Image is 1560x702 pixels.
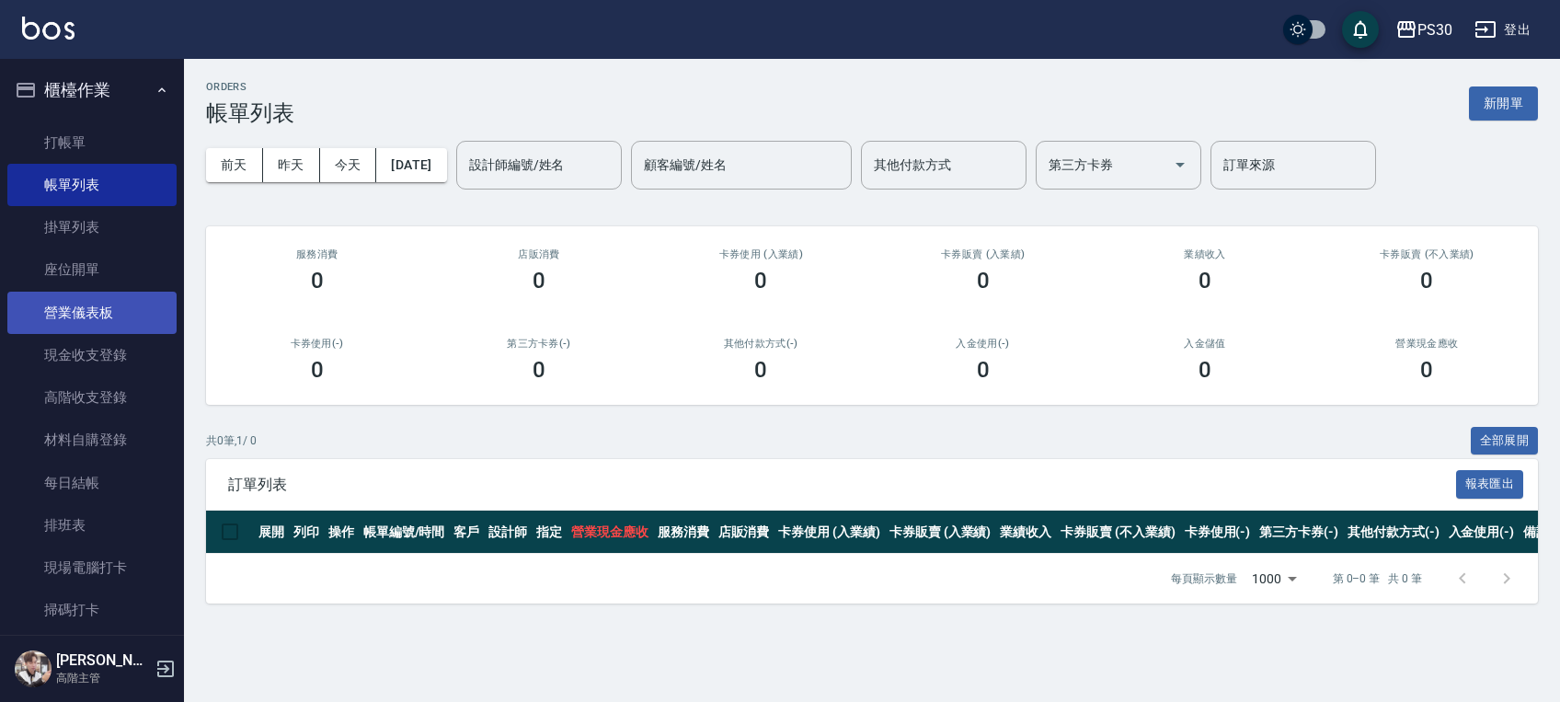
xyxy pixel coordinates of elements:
[995,511,1056,554] th: 業績收入
[7,66,177,114] button: 櫃檯作業
[653,511,714,554] th: 服務消費
[7,292,177,334] a: 營業儀表板
[359,511,450,554] th: 帳單編號/時間
[7,589,177,631] a: 掃碼打卡
[484,511,532,554] th: 設計師
[206,432,257,449] p: 共 0 筆, 1 / 0
[1342,11,1379,48] button: save
[228,476,1456,494] span: 訂單列表
[894,338,1072,350] h2: 入金使用(-)
[1333,570,1422,587] p: 第 0–0 筆 共 0 筆
[1471,427,1539,455] button: 全部展開
[754,357,767,383] h3: 0
[228,338,406,350] h2: 卡券使用(-)
[7,121,177,164] a: 打帳單
[1180,511,1256,554] th: 卡券使用(-)
[289,511,324,554] th: 列印
[450,248,627,260] h2: 店販消費
[1255,511,1343,554] th: 第三方卡券(-)
[1056,511,1179,554] th: 卡券販賣 (不入業績)
[1469,86,1538,121] button: 新開單
[977,357,990,383] h3: 0
[1338,338,1516,350] h2: 營業現金應收
[311,357,324,383] h3: 0
[754,268,767,293] h3: 0
[1456,470,1524,499] button: 報表匯出
[376,148,446,182] button: [DATE]
[263,148,320,182] button: 昨天
[1245,554,1303,604] div: 1000
[1199,357,1211,383] h3: 0
[7,248,177,291] a: 座位開單
[206,81,294,93] h2: ORDERS
[7,504,177,547] a: 排班表
[7,206,177,248] a: 掛單列表
[7,547,177,589] a: 現場電腦打卡
[1116,338,1293,350] h2: 入金儲值
[228,248,406,260] h3: 服務消費
[1456,475,1524,492] a: 報表匯出
[1338,248,1516,260] h2: 卡券販賣 (不入業績)
[15,650,52,687] img: Person
[7,334,177,376] a: 現金收支登錄
[324,511,359,554] th: 操作
[567,511,653,554] th: 營業現金應收
[7,462,177,504] a: 每日結帳
[7,376,177,419] a: 高階收支登錄
[977,268,990,293] h3: 0
[320,148,377,182] button: 今天
[449,511,484,554] th: 客戶
[672,248,850,260] h2: 卡券使用 (入業績)
[56,651,150,670] h5: [PERSON_NAME]
[1420,268,1433,293] h3: 0
[1420,357,1433,383] h3: 0
[7,164,177,206] a: 帳單列表
[714,511,774,554] th: 店販消費
[311,268,324,293] h3: 0
[1388,11,1460,49] button: PS30
[1343,511,1444,554] th: 其他付款方式(-)
[22,17,75,40] img: Logo
[532,511,567,554] th: 指定
[774,511,885,554] th: 卡券使用 (入業績)
[450,338,627,350] h2: 第三方卡券(-)
[533,268,545,293] h3: 0
[533,357,545,383] h3: 0
[1165,150,1195,179] button: Open
[894,248,1072,260] h2: 卡券販賣 (入業績)
[206,100,294,126] h3: 帳單列表
[1444,511,1520,554] th: 入金使用(-)
[7,419,177,461] a: 材料自購登錄
[1519,511,1554,554] th: 備註
[254,511,289,554] th: 展開
[206,148,263,182] button: 前天
[1417,18,1452,41] div: PS30
[672,338,850,350] h2: 其他付款方式(-)
[1116,248,1293,260] h2: 業績收入
[1199,268,1211,293] h3: 0
[885,511,996,554] th: 卡券販賣 (入業績)
[56,670,150,686] p: 高階主管
[1467,13,1538,47] button: 登出
[1469,94,1538,111] a: 新開單
[1171,570,1237,587] p: 每頁顯示數量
